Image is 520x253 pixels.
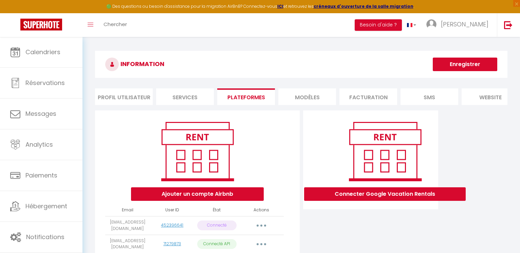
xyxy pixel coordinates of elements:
li: Facturation [339,88,397,105]
li: MODÈLES [278,88,336,105]
iframe: Chat [491,223,515,248]
li: Services [156,88,214,105]
li: Plateformes [217,88,275,105]
th: Actions [239,204,284,216]
a: 71279873 [163,241,181,247]
a: Chercher [98,13,132,37]
span: Calendriers [25,48,60,56]
span: Paiements [25,171,57,180]
a: ... [PERSON_NAME] [421,13,497,37]
h3: INFORMATION [95,51,507,78]
span: Hébergement [25,202,67,210]
button: Ouvrir le widget de chat LiveChat [5,3,26,23]
img: rent.png [154,119,241,184]
button: Connecter Google Vacation Rentals [304,187,466,201]
img: rent.png [342,119,428,184]
li: website [462,88,519,105]
td: [EMAIL_ADDRESS][DOMAIN_NAME] [105,216,150,235]
span: Messages [25,109,56,118]
button: Enregistrer [433,58,497,71]
a: ICI [277,3,283,9]
th: État [194,204,239,216]
img: Super Booking [20,19,62,30]
li: SMS [401,88,458,105]
th: User ID [150,204,195,216]
span: Réservations [25,79,65,87]
span: [PERSON_NAME] [441,20,488,28]
span: Analytics [25,140,53,149]
th: Email [105,204,150,216]
a: créneaux d'ouverture de la salle migration [314,3,413,9]
span: Notifications [26,233,64,241]
p: Connecté [197,220,237,230]
img: ... [426,19,437,29]
li: Profil Utilisateur [95,88,153,105]
button: Ajouter un compte Airbnb [131,187,264,201]
a: 452396641 [161,222,183,228]
button: Besoin d'aide ? [355,19,402,31]
p: Connecté API [197,239,237,249]
span: Chercher [104,21,127,28]
img: logout [504,21,513,29]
